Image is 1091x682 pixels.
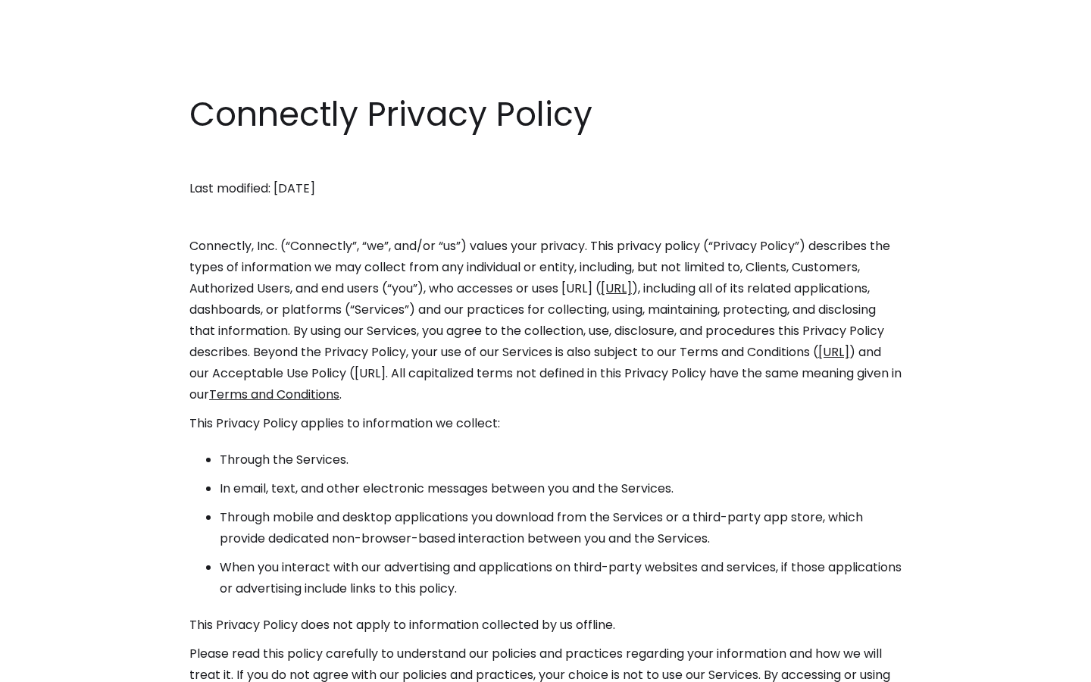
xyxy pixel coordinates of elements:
[220,557,902,599] li: When you interact with our advertising and applications on third-party websites and services, if ...
[189,413,902,434] p: This Privacy Policy applies to information we collect:
[189,236,902,405] p: Connectly, Inc. (“Connectly”, “we”, and/or “us”) values your privacy. This privacy policy (“Priva...
[209,386,339,403] a: Terms and Conditions
[189,91,902,138] h1: Connectly Privacy Policy
[220,507,902,549] li: Through mobile and desktop applications you download from the Services or a third-party app store...
[30,655,91,677] ul: Language list
[220,449,902,471] li: Through the Services.
[601,280,632,297] a: [URL]
[189,207,902,228] p: ‍
[189,149,902,170] p: ‍
[15,654,91,677] aside: Language selected: English
[818,343,849,361] a: [URL]
[189,178,902,199] p: Last modified: [DATE]
[189,615,902,636] p: This Privacy Policy does not apply to information collected by us offline.
[220,478,902,499] li: In email, text, and other electronic messages between you and the Services.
